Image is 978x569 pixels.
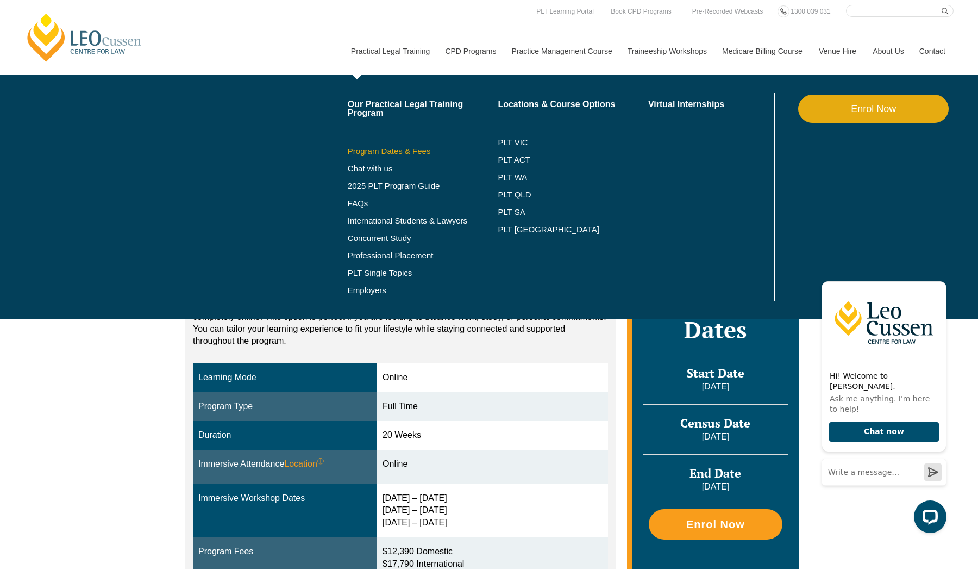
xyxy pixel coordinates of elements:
[383,458,603,471] div: Online
[643,316,788,343] h2: Dates
[680,415,750,431] span: Census Date
[198,400,372,413] div: Program Type
[383,559,464,568] span: $17,790 International
[284,458,324,471] span: Location
[348,100,498,117] a: Our Practical Legal Training Program
[348,251,498,260] a: Professional Placement
[811,28,864,75] a: Venue Hire
[649,509,782,540] a: Enrol Now
[643,431,788,443] p: [DATE]
[198,492,372,505] div: Immersive Workshop Dates
[348,182,471,190] a: 2025 PLT Program Guide
[383,400,603,413] div: Full Time
[383,429,603,442] div: 20 Weeks
[348,286,498,295] a: Employers
[348,269,498,277] a: PLT Single Topics
[383,492,603,530] div: [DATE] – [DATE] [DATE] – [DATE] [DATE] – [DATE]
[24,12,145,63] a: [PERSON_NAME] Centre for Law
[348,147,498,156] a: Program Dates & Fees
[619,28,714,75] a: Traineeship Workshops
[504,28,619,75] a: Practice Management Course
[643,381,788,393] p: [DATE]
[348,217,498,225] a: International Students & Lawyers
[498,225,648,234] a: PLT [GEOGRAPHIC_DATA]
[498,190,648,199] a: PLT QLD
[348,199,498,208] a: FAQs
[498,138,648,147] a: PLT VIC
[348,234,498,243] a: Concurrent Study
[689,5,766,17] a: Pre-Recorded Webcasts
[791,8,830,15] span: 1300 039 031
[714,28,811,75] a: Medicare Billing Course
[383,372,603,384] div: Online
[498,100,648,109] a: Locations & Course Options
[348,164,498,173] a: Chat with us
[788,5,833,17] a: 1300 039 031
[864,28,911,75] a: About Us
[317,457,324,465] sup: ⓘ
[534,5,597,17] a: PLT Learning Portal
[198,546,372,558] div: Program Fees
[686,519,745,530] span: Enrol Now
[198,372,372,384] div: Learning Mode
[689,465,741,481] span: End Date
[498,208,648,217] a: PLT SA
[813,274,951,542] iframe: LiveChat chat widget
[198,458,372,471] div: Immersive Attendance
[498,173,621,182] a: PLT WA
[498,156,648,164] a: PLT ACT
[437,28,503,75] a: CPD Programs
[383,547,453,556] span: $12,390 Domestic
[343,28,437,75] a: Practical Legal Training
[608,5,674,17] a: Book CPD Programs
[648,100,772,109] a: Virtual Internships
[198,429,372,442] div: Duration
[643,481,788,493] p: [DATE]
[911,28,954,75] a: Contact
[798,95,949,123] a: Enrol Now
[687,365,744,381] span: Start Date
